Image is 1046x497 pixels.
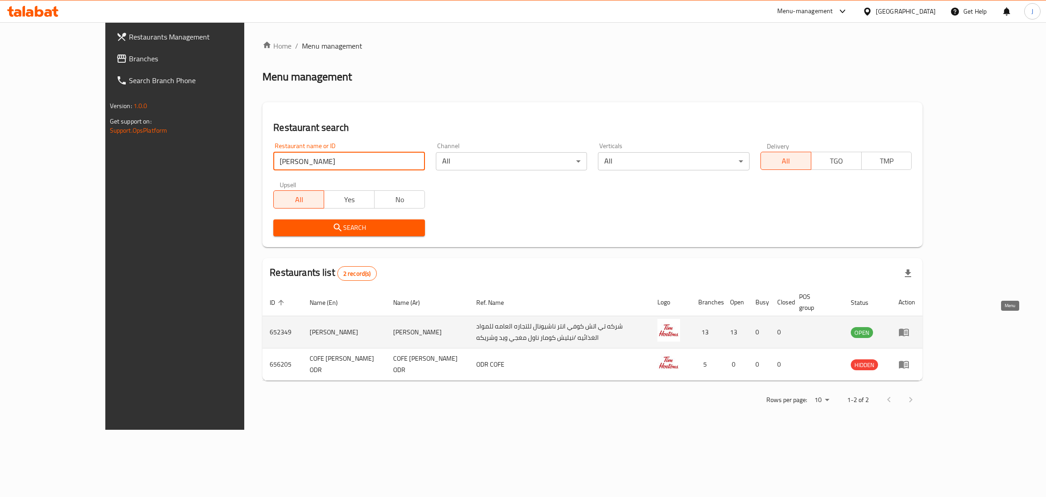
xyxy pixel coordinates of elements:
[898,359,915,370] div: Menu
[770,316,792,348] td: 0
[129,75,273,86] span: Search Branch Phone
[262,288,923,381] table: enhanced table
[765,154,808,168] span: All
[476,297,516,308] span: Ref. Name
[109,26,280,48] a: Restaurants Management
[815,154,858,168] span: TGO
[811,393,833,407] div: Rows per page:
[748,316,770,348] td: 0
[328,193,371,206] span: Yes
[337,266,377,281] div: Total records count
[273,121,912,134] h2: Restaurant search
[723,348,748,381] td: 0
[262,40,923,51] nav: breadcrumb
[691,288,723,316] th: Branches
[723,316,748,348] td: 13
[861,152,912,170] button: TMP
[273,190,324,209] button: All
[262,70,352,84] h2: Menu management
[324,190,375,209] button: Yes
[310,297,350,308] span: Name (En)
[270,266,376,281] h2: Restaurants list
[748,288,770,316] th: Busy
[650,288,691,316] th: Logo
[851,359,878,370] div: HIDDEN
[766,394,807,406] p: Rows per page:
[281,222,418,234] span: Search
[770,348,792,381] td: 0
[129,31,273,42] span: Restaurants Management
[811,152,862,170] button: TGO
[897,263,919,284] div: Export file
[691,348,723,381] td: 5
[273,152,425,170] input: Search for restaurant name or ID..
[891,288,923,316] th: Action
[277,193,321,206] span: All
[280,181,296,188] label: Upsell
[851,297,880,308] span: Status
[109,48,280,70] a: Branches
[748,348,770,381] td: 0
[378,193,421,206] span: No
[262,316,302,348] td: 652349
[270,297,287,308] span: ID
[777,6,833,17] div: Menu-management
[295,40,298,51] li: /
[847,394,869,406] p: 1-2 of 2
[851,360,878,370] span: HIDDEN
[469,348,650,381] td: ODR COFE
[374,190,425,209] button: No
[302,316,385,348] td: [PERSON_NAME]
[657,319,680,342] img: Tim Hortons
[110,100,132,112] span: Version:
[262,348,302,381] td: 656205
[876,6,936,16] div: [GEOGRAPHIC_DATA]
[302,348,385,381] td: COFE [PERSON_NAME] ODR
[129,53,273,64] span: Branches
[109,70,280,91] a: Search Branch Phone
[691,316,723,348] td: 13
[338,269,376,278] span: 2 record(s)
[386,316,469,348] td: [PERSON_NAME]
[598,152,750,170] div: All
[770,288,792,316] th: Closed
[799,291,833,313] span: POS group
[302,40,362,51] span: Menu management
[386,348,469,381] td: COFE [PERSON_NAME] ODR
[110,124,168,136] a: Support.OpsPlatform
[110,115,152,127] span: Get support on:
[133,100,148,112] span: 1.0.0
[657,351,680,374] img: COFE Tim Hortons ODR
[273,219,425,236] button: Search
[723,288,748,316] th: Open
[865,154,908,168] span: TMP
[767,143,789,149] label: Delivery
[760,152,811,170] button: All
[436,152,587,170] div: All
[393,297,432,308] span: Name (Ar)
[851,328,873,338] span: OPEN
[1031,6,1033,16] span: J
[469,316,650,348] td: شركه تي اتش كوفي انتر ناشيونال للتجاره العامه للمواد الغذائيه /نيليش كومار ناول مغجي ويد وشريكه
